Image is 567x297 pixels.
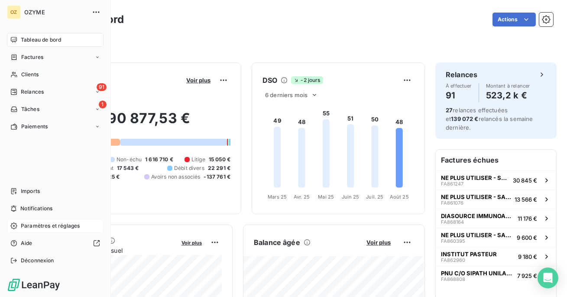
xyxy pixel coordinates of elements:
span: 22 291 € [208,164,230,172]
span: Notifications [20,205,52,212]
button: NE PLUS UTILISER - SANOFI PASTEUR SAFA86124730 845 € [436,170,556,189]
span: FA861247 [441,181,463,186]
h4: 523,2 k € [486,88,530,102]
span: INSTITUT PASTEUR [441,251,497,258]
tspan: Avr. 25 [294,194,310,200]
tspan: Juin 25 [342,194,360,200]
button: DIASOURCE IMMUNOASSAYS SAFA86816411 176 € [436,209,556,228]
span: Relances [21,88,44,96]
span: Factures [21,53,43,61]
span: Déconnexion [21,257,54,264]
a: 91Relances [7,85,104,99]
a: Factures [7,50,104,64]
span: relances effectuées et relancés la semaine dernière. [446,107,533,131]
span: 17 543 € [117,164,139,172]
span: NE PLUS UTILISER - SANOFI PASTEUR SA [441,193,511,200]
span: NE PLUS UTILISER - SANOFI PASTEUR SA [441,174,509,181]
tspan: Juil. 25 [366,194,383,200]
span: NE PLUS UTILISER - SANOFI PASTEUR SA [441,232,513,238]
span: Chiffre d'affaires mensuel [49,246,175,255]
button: Voir plus [364,238,393,246]
span: 9 180 € [518,253,537,260]
span: Avoirs non associés [151,173,201,181]
div: Open Intercom Messenger [538,268,558,288]
img: Logo LeanPay [7,278,61,292]
tspan: Mai 25 [318,194,334,200]
span: Imports [21,187,40,195]
span: 15 050 € [209,156,230,163]
a: Imports [7,184,104,198]
span: 91 [97,83,107,91]
button: Voir plus [184,76,213,84]
h2: 2 190 877,53 € [49,110,230,136]
tspan: Août 25 [390,194,409,200]
h4: 91 [446,88,472,102]
span: Voir plus [186,77,211,84]
span: Voir plus [366,239,391,246]
span: Débit divers [174,164,204,172]
span: PNU C/O SIPATH UNILABS [441,270,514,277]
span: Paiements [21,123,48,131]
a: Clients [7,68,104,82]
span: -137 761 € [204,173,231,181]
span: Paramètres et réglages [21,222,80,230]
span: FA861076 [441,200,463,206]
div: OZ [7,5,21,19]
span: FA862960 [441,258,465,263]
button: INSTITUT PASTEURFA8629609 180 € [436,247,556,266]
a: Aide [7,236,104,250]
span: À effectuer [446,83,472,88]
span: Tableau de bord [21,36,61,44]
a: Paiements [7,120,104,134]
tspan: Mars 25 [268,194,287,200]
span: 1 [99,101,107,108]
span: DIASOURCE IMMUNOASSAYS SA [441,212,514,219]
h6: Balance âgée [254,237,300,248]
h6: DSO [262,75,277,85]
h6: Factures échues [436,150,556,170]
span: 30 845 € [513,177,537,184]
span: -2 jours [291,76,323,84]
a: Paramètres et réglages [7,219,104,233]
span: 13 566 € [515,196,537,203]
span: FA868808 [441,277,465,282]
h6: Relances [446,69,477,80]
span: 139 072 € [451,115,478,122]
span: FA868164 [441,219,464,225]
span: OZYME [24,9,87,16]
button: NE PLUS UTILISER - SANOFI PASTEUR SAFA86107613 566 € [436,189,556,209]
span: 27 [446,107,453,114]
span: Litige [191,156,205,163]
button: Voir plus [179,238,204,246]
span: Aide [21,239,32,247]
button: NE PLUS UTILISER - SANOFI PASTEUR SAFA8603959 600 € [436,228,556,247]
a: Tableau de bord [7,33,104,47]
span: 7 925 € [517,272,537,279]
a: 1Tâches [7,102,104,116]
span: 6 derniers mois [265,91,308,98]
span: Montant à relancer [486,83,530,88]
span: Clients [21,71,39,78]
button: PNU C/O SIPATH UNILABSFA8688087 925 € [436,266,556,285]
span: FA860395 [441,238,465,244]
span: 11 176 € [518,215,537,222]
span: Non-échu [117,156,142,163]
span: 1 616 710 € [145,156,173,163]
button: Actions [492,13,536,26]
span: 9 600 € [517,234,537,241]
span: Voir plus [181,240,202,246]
span: Tâches [21,105,39,113]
